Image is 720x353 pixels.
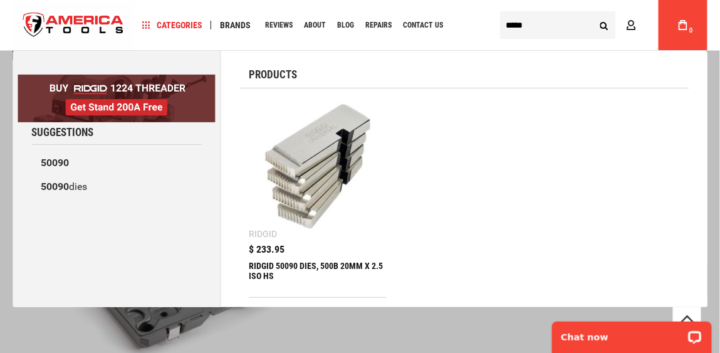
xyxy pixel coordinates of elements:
a: 50090dies [31,175,202,199]
a: BOGO: Buy RIDGID® 1224 Threader, Get Stand 200A Free! [18,75,216,84]
span: $ 233.95 [249,245,285,255]
a: Reviews [259,17,298,34]
b: 50090 [41,157,69,169]
div: Ridgid [249,229,278,238]
img: BOGO: Buy RIDGID® 1224 Threader, Get Stand 200A Free! [18,75,216,122]
button: Search [592,13,616,37]
span: Blog [337,21,354,29]
span: Categories [142,21,202,29]
img: America Tools [13,2,134,49]
img: RIDGID 50090 DIES, 500B 20MM X 2.5 ISO HS [256,104,380,229]
a: About [298,17,331,34]
a: Categories [137,17,208,34]
span: Repairs [365,21,392,29]
span: Products [249,70,298,80]
span: Brands [220,21,251,29]
span: About [304,21,326,29]
span: 0 [689,27,693,34]
a: store logo [13,2,134,49]
span: Suggestions [31,127,93,138]
a: Repairs [360,17,397,34]
b: 50090 [41,181,69,192]
span: Contact Us [403,21,443,29]
a: Brands [214,17,256,34]
span: Reviews [265,21,293,29]
a: 50090 [31,151,202,175]
a: Blog [331,17,360,34]
div: RIDGID 50090 DIES, 500B 20MM X 2.5 ISO HS [249,261,387,291]
iframe: LiveChat chat widget [544,313,720,353]
a: RIDGID 50090 DIES, 500B 20MM X 2.5 ISO HS Ridgid $ 233.95 RIDGID 50090 DIES, 500B 20MM X 2.5 ISO HS [249,98,387,297]
a: Contact Us [397,17,449,34]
